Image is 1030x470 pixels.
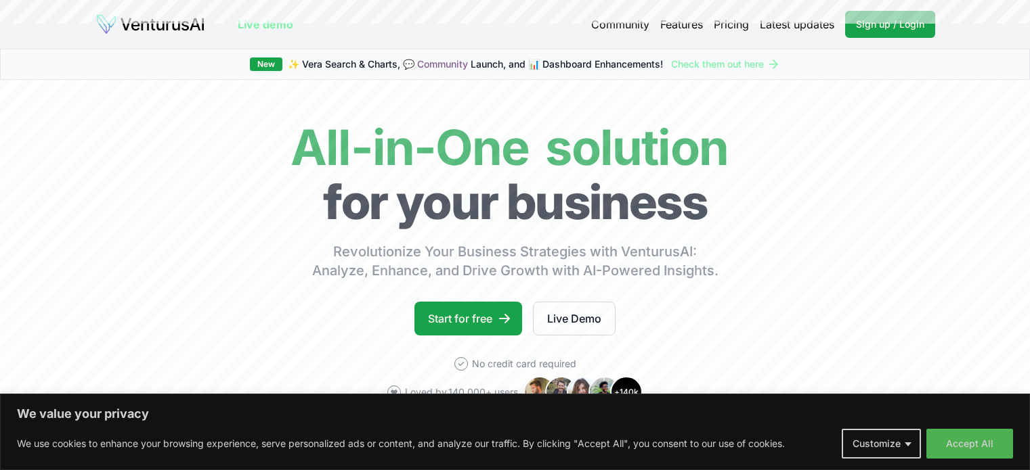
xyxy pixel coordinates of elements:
a: Sign up / Login [845,11,935,38]
a: Live Demo [533,302,616,335]
div: New [250,57,282,71]
img: Avatar 2 [545,376,578,408]
button: Accept All [926,429,1013,459]
a: Features [660,16,703,32]
span: ✨ Vera Search & Charts, 💬 Launch, and 📊 Dashboard Enhancements! [288,57,663,71]
img: Avatar 4 [588,376,621,408]
a: Community [591,16,649,32]
a: Check them out here [671,57,780,71]
img: Avatar 1 [523,376,556,408]
p: We use cookies to enhance your browsing experience, serve personalized ads or content, and analyz... [17,436,785,452]
a: Live demo [238,16,293,32]
img: logo [95,14,205,35]
p: We value your privacy [17,406,1013,422]
a: Latest updates [760,16,834,32]
button: Customize [842,429,921,459]
a: Community [417,58,468,70]
a: Pricing [714,16,749,32]
span: Sign up / Login [856,18,924,31]
a: Start for free [414,302,522,335]
img: Avatar 3 [567,376,599,408]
